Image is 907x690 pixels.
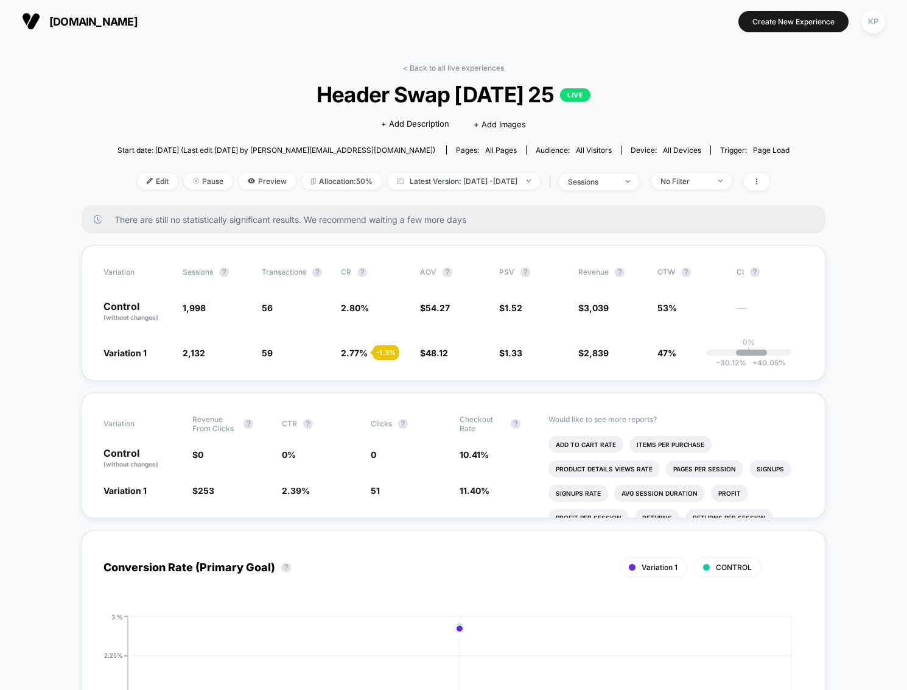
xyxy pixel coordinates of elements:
img: rebalance [311,178,316,185]
li: Returns [635,509,679,526]
span: 53% [657,303,677,313]
span: 253 [198,485,214,496]
div: No Filter [660,177,709,186]
span: All Visitors [576,146,612,155]
div: KP [861,10,885,33]
span: $ [420,303,450,313]
span: 0 [198,449,203,460]
img: end [718,180,723,182]
p: LIVE [560,88,590,102]
span: Variation 1 [103,348,147,358]
div: Trigger: [720,146,790,155]
span: 56 [262,303,273,313]
button: KP [858,9,889,34]
span: Sessions [183,267,213,276]
span: + [752,358,757,367]
span: OTW [657,267,724,277]
span: Pause [184,173,233,189]
span: Start date: [DATE] (Last edit [DATE] by [PERSON_NAME][EMAIL_ADDRESS][DOMAIN_NAME]) [117,146,435,155]
span: CTR [282,419,297,428]
span: --- [737,305,804,322]
span: (without changes) [103,314,158,321]
span: -30.12 % [716,358,746,367]
span: CR [341,267,351,276]
p: Control [103,301,170,322]
span: Revenue [578,267,609,276]
span: (without changes) [103,460,158,468]
p: Would like to see more reports? [548,415,804,424]
p: Control [103,448,180,469]
a: < Back to all live experiences [403,63,504,72]
span: 2.80 % [341,303,369,313]
button: ? [398,419,408,429]
span: $ [578,348,609,358]
button: ? [243,419,253,429]
span: CONTROL [716,563,752,572]
span: $ [192,485,214,496]
span: + Add Description [381,118,449,130]
span: Preview [239,173,296,189]
span: $ [499,303,522,313]
span: $ [578,303,609,313]
span: 11.40 % [460,485,489,496]
span: 51 [371,485,380,496]
img: Visually logo [22,12,40,30]
span: Variation [103,415,170,433]
li: Signups Rate [548,485,608,502]
tspan: 3 % [111,613,123,620]
button: ? [357,267,367,277]
span: Revenue From Clicks [192,415,237,433]
button: ? [750,267,760,277]
div: sessions [568,177,617,186]
span: Checkout Rate [460,415,505,433]
span: | [546,173,559,191]
p: | [748,347,750,356]
span: 40.05 % [746,358,786,367]
span: $ [499,348,522,358]
button: ? [520,267,530,277]
span: Header Swap [DATE] 25 [151,82,755,107]
span: all devices [663,146,701,155]
span: 1.52 [505,303,522,313]
span: 0 [371,449,376,460]
span: 54.27 [425,303,450,313]
span: 2,132 [183,348,205,358]
li: Signups [749,460,791,477]
li: Returns Per Session [685,509,773,526]
span: Variation 1 [642,563,678,572]
span: Variation 1 [103,485,147,496]
button: ? [281,563,291,572]
span: CI [737,267,804,277]
span: Latest Version: [DATE] - [DATE] [388,173,540,189]
span: 47% [657,348,676,358]
img: edit [147,178,153,184]
img: end [193,178,199,184]
span: all pages [485,146,517,155]
span: $ [420,348,448,358]
div: Pages: [456,146,517,155]
span: Allocation: 50% [302,173,382,189]
div: Audience: [536,146,612,155]
span: There are still no statistically significant results. We recommend waiting a few more days [114,214,801,225]
span: 48.12 [425,348,448,358]
span: 10.41 % [460,449,489,460]
span: $ [192,449,203,460]
span: AOV [420,267,436,276]
span: PSV [499,267,514,276]
span: Clicks [371,419,392,428]
span: 2,839 [584,348,609,358]
button: ? [219,267,229,277]
button: ? [615,267,625,277]
span: 2.39 % [282,485,310,496]
img: end [626,180,630,183]
button: ? [681,267,691,277]
li: Pages Per Session [666,460,743,477]
li: Profit Per Session [548,509,629,526]
span: Variation [103,267,170,277]
div: - 1.3 % [373,345,399,360]
span: Page Load [753,146,790,155]
span: + Add Images [474,119,526,129]
p: 0% [743,337,755,347]
span: 0 % [282,449,296,460]
li: Product Details Views Rate [548,460,660,477]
